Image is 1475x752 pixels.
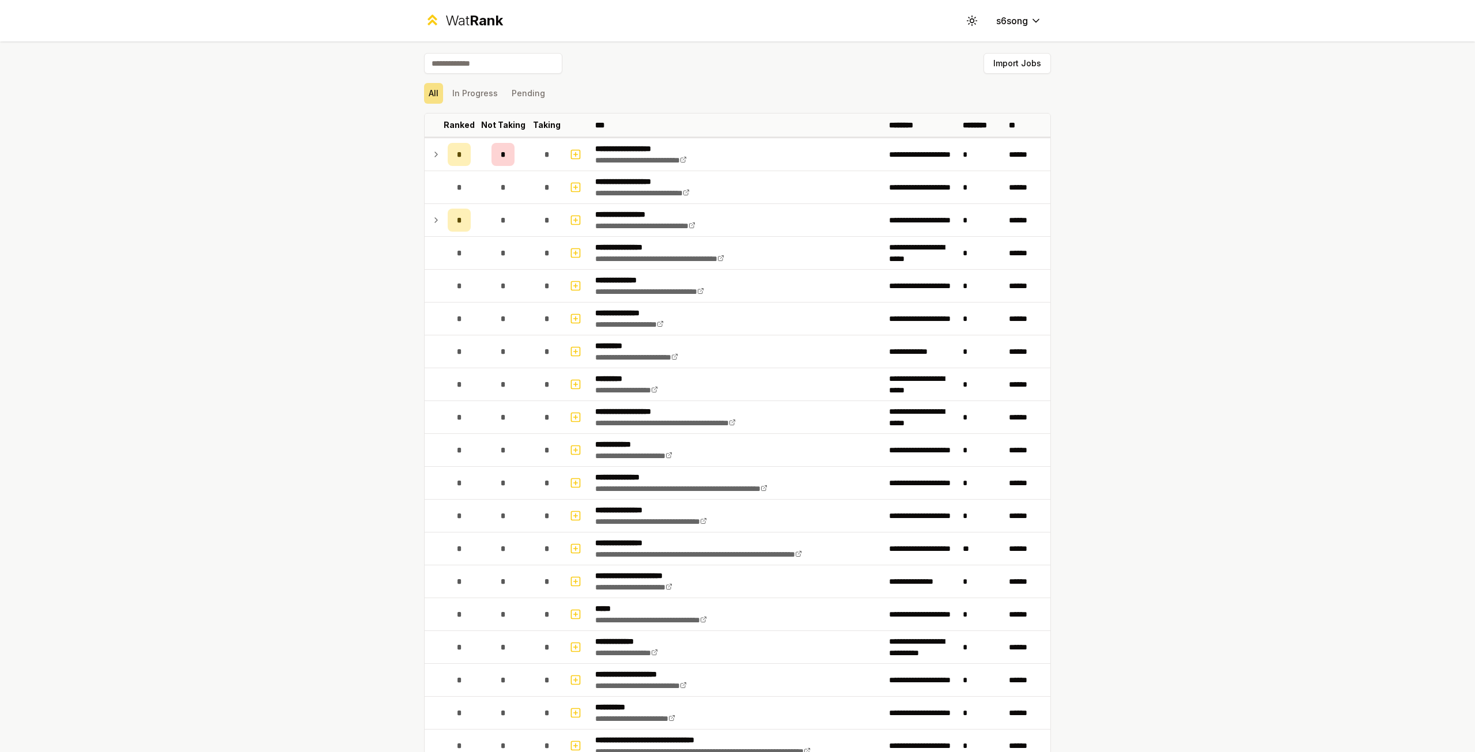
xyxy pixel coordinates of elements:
[996,14,1028,28] span: s6song
[507,83,550,104] button: Pending
[470,12,503,29] span: Rank
[984,53,1051,74] button: Import Jobs
[424,12,503,30] a: WatRank
[533,119,561,131] p: Taking
[481,119,525,131] p: Not Taking
[987,10,1051,31] button: s6song
[444,119,475,131] p: Ranked
[445,12,503,30] div: Wat
[424,83,443,104] button: All
[448,83,502,104] button: In Progress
